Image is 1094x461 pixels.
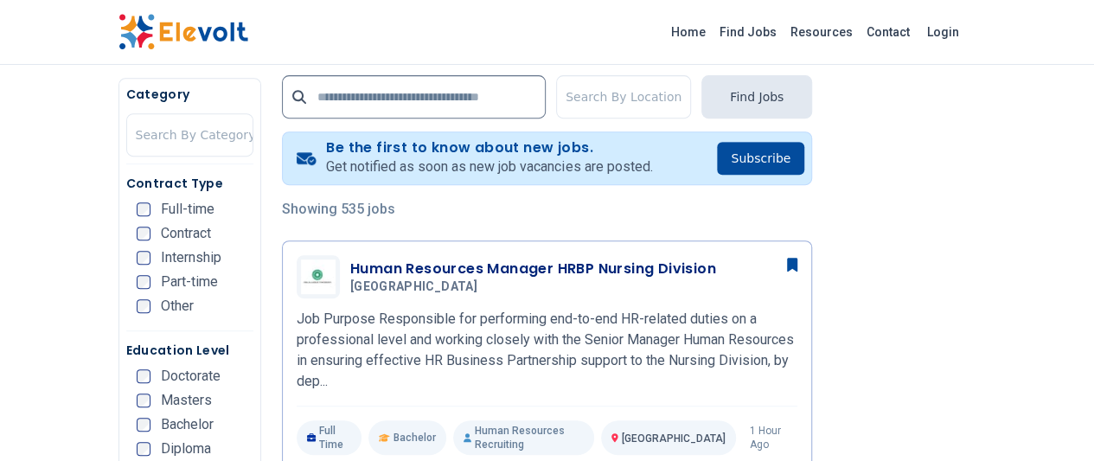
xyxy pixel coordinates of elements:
p: Get notified as soon as new job vacancies are posted. [326,157,652,177]
a: Find Jobs [713,18,784,46]
input: Bachelor [137,418,150,432]
input: Full-time [137,202,150,216]
img: Aga khan University [301,259,336,294]
p: 1 hour ago [750,424,797,451]
input: Part-time [137,275,150,289]
span: Diploma [161,442,211,456]
input: Diploma [137,442,150,456]
p: Full Time [297,420,361,455]
span: Bachelor [161,418,214,432]
span: [GEOGRAPHIC_DATA] [622,432,726,445]
input: Internship [137,251,150,265]
span: Full-time [161,202,214,216]
a: Aga khan UniversityHuman Resources Manager HRBP Nursing Division[GEOGRAPHIC_DATA]Job Purpose Resp... [297,255,797,455]
input: Contract [137,227,150,240]
button: Find Jobs [701,75,812,118]
input: Masters [137,394,150,407]
a: Login [917,15,969,49]
span: Masters [161,394,212,407]
span: Contract [161,227,211,240]
button: Subscribe [717,142,804,175]
span: Part-time [161,275,218,289]
span: Doctorate [161,369,221,383]
p: Showing 535 jobs [282,199,812,220]
span: Internship [161,251,221,265]
iframe: Chat Widget [1008,378,1094,461]
span: [GEOGRAPHIC_DATA] [350,279,477,295]
p: Job Purpose Responsible for performing end-to-end HR-related duties on a professional level and w... [297,309,797,392]
a: Resources [784,18,860,46]
h5: Education Level [126,342,253,359]
a: Home [664,18,713,46]
h3: Human Resources Manager HRBP Nursing Division [350,259,716,279]
h5: Category [126,86,253,103]
input: Other [137,299,150,313]
img: Elevolt [118,14,248,50]
input: Doctorate [137,369,150,383]
span: Bachelor [393,431,436,445]
h4: Be the first to know about new jobs. [326,139,652,157]
h5: Contract Type [126,175,253,192]
p: Human Resources Recruiting [453,420,594,455]
a: Contact [860,18,917,46]
span: Other [161,299,194,313]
